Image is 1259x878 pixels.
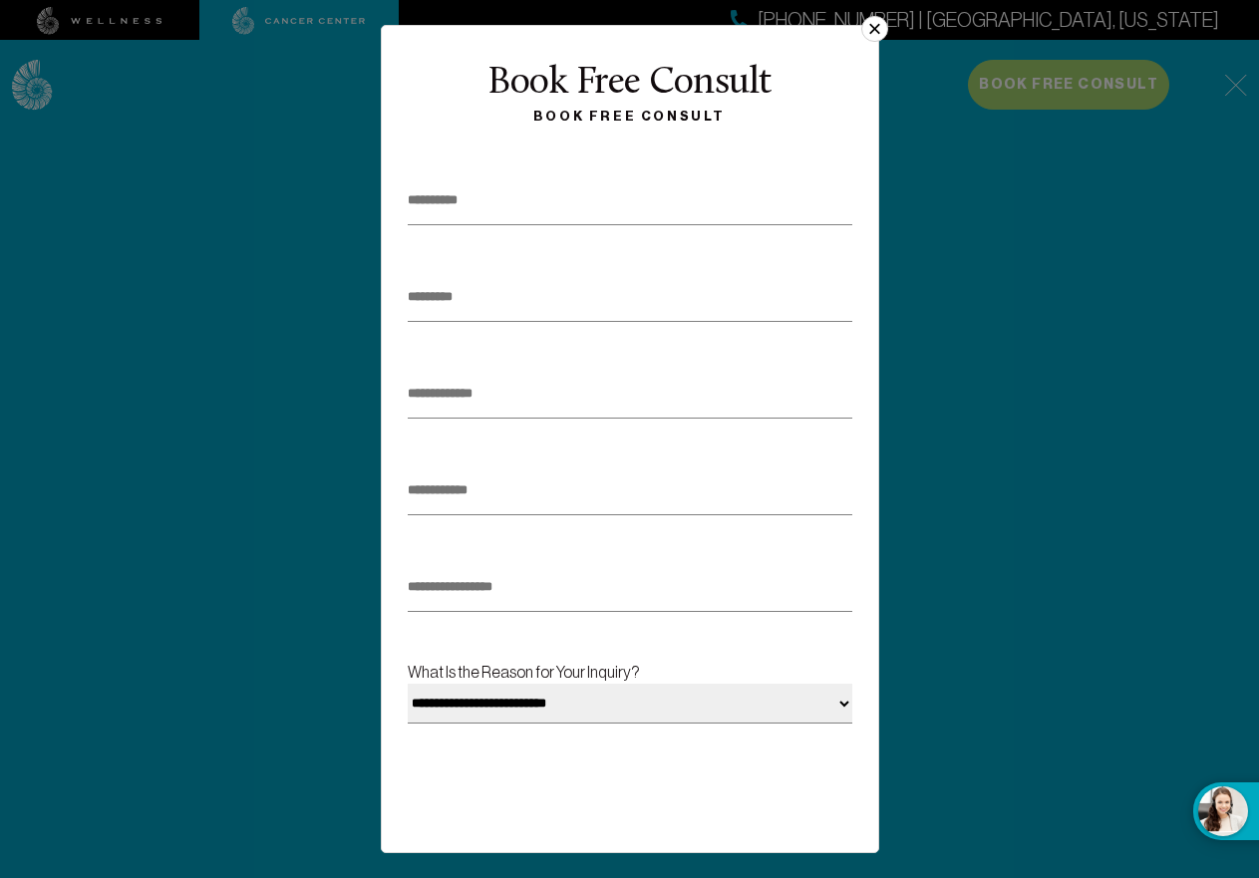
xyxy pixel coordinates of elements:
div: Book Free Consult [403,63,857,105]
iframe: Widget containing checkbox for hCaptcha security challenge [408,771,709,847]
div: Book Free Consult [403,105,857,129]
button: × [861,16,887,42]
label: What Is the Reason for Your Inquiry? [408,660,852,755]
select: What Is the Reason for Your Inquiry? [408,684,852,724]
